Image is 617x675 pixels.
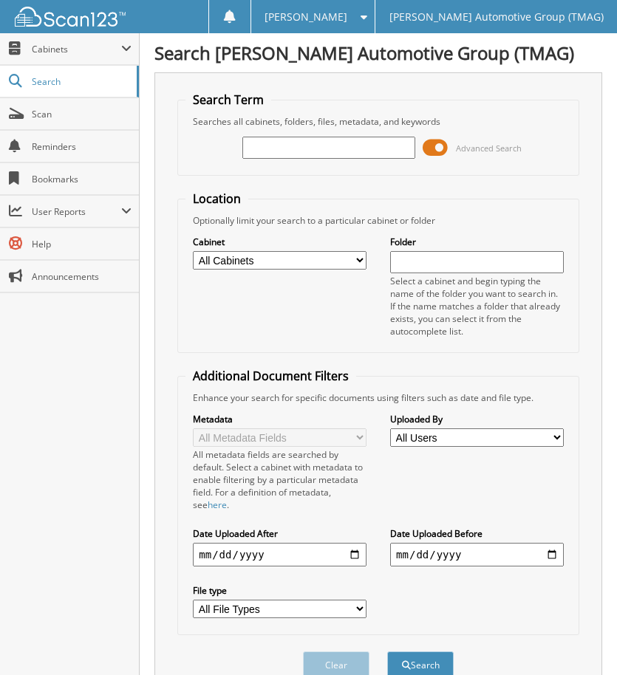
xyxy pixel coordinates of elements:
div: Searches all cabinets, folders, files, metadata, and keywords [185,115,570,128]
span: [PERSON_NAME] [265,13,347,21]
div: Select a cabinet and begin typing the name of the folder you want to search in. If the name match... [390,275,564,337]
div: All metadata fields are searched by default. Select a cabinet with metadata to enable filtering b... [193,448,367,511]
span: Help [32,238,132,250]
label: Folder [390,236,564,248]
span: Bookmarks [32,173,132,185]
input: start [193,543,367,566]
div: Enhance your search for specific documents using filters such as date and file type. [185,391,570,404]
label: File type [193,584,367,597]
a: here [208,498,227,511]
input: end [390,543,564,566]
span: Cabinets [32,43,121,55]
span: Scan [32,108,132,120]
h1: Search [PERSON_NAME] Automotive Group (TMAG) [154,41,602,65]
div: Optionally limit your search to a particular cabinet or folder [185,214,570,227]
legend: Additional Document Filters [185,368,356,384]
label: Metadata [193,413,367,425]
span: Reminders [32,140,132,153]
label: Date Uploaded Before [390,527,564,540]
img: scan123-logo-white.svg [15,7,126,27]
legend: Search Term [185,92,271,108]
label: Date Uploaded After [193,527,367,540]
span: User Reports [32,205,121,218]
span: Advanced Search [456,143,522,154]
label: Uploaded By [390,413,564,425]
span: Search [32,75,129,88]
legend: Location [185,191,248,207]
label: Cabinet [193,236,367,248]
span: Announcements [32,270,132,283]
span: [PERSON_NAME] Automotive Group (TMAG) [389,13,604,21]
